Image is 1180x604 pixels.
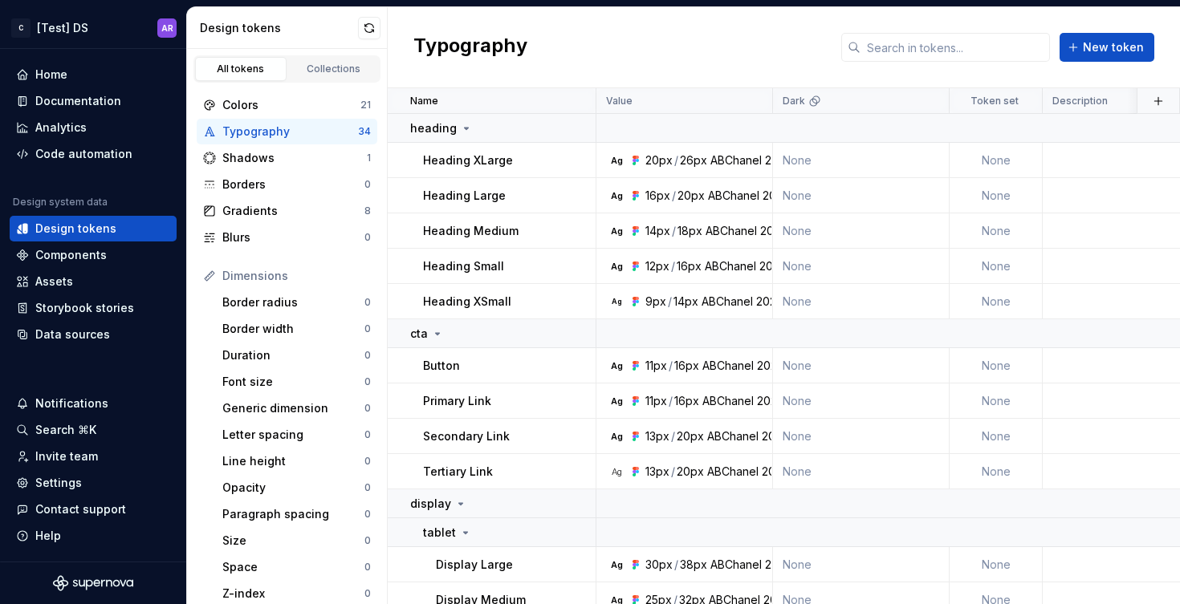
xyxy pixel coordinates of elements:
[364,587,371,600] div: 0
[197,119,377,144] a: Typography34
[645,294,666,310] div: 9px
[950,178,1043,213] td: None
[10,295,177,321] a: Storybook stories
[10,62,177,87] a: Home
[364,455,371,468] div: 0
[708,188,789,204] div: ABChanel 2022
[222,347,364,363] div: Duration
[364,402,371,415] div: 0
[705,258,786,274] div: ABChanel 2022
[10,391,177,416] button: Notifications
[645,258,669,274] div: 12px
[423,358,460,374] p: Button
[364,178,371,191] div: 0
[35,93,121,109] div: Documentation
[358,125,371,138] div: 34
[773,383,950,419] td: None
[672,223,676,239] div: /
[10,88,177,114] a: Documentation
[674,557,678,573] div: /
[222,480,364,496] div: Opacity
[53,575,133,591] a: Supernova Logo
[423,393,491,409] p: Primary Link
[423,223,519,239] p: Heading Medium
[35,326,110,343] div: Data sources
[773,348,950,383] td: None
[216,316,377,342] a: Border width0
[710,152,791,168] div: ABChanel 2022
[35,501,126,517] div: Contact support
[423,294,511,310] p: Heading XSmall
[197,145,377,171] a: Shadows1
[677,188,705,204] div: 20px
[13,196,108,209] div: Design system data
[216,422,377,448] a: Letter spacing0
[423,464,493,480] p: Tertiary Link
[364,349,371,362] div: 0
[10,269,177,294] a: Assets
[360,99,371,111] div: 21
[680,152,707,168] div: 26px
[970,95,1019,107] p: Token set
[645,464,669,480] div: 13px
[671,464,675,480] div: /
[222,124,358,140] div: Typography
[677,258,702,274] div: 16px
[702,294,783,310] div: ABChanel 2022
[645,358,667,374] div: 11px
[35,120,87,136] div: Analytics
[35,475,82,491] div: Settings
[674,393,699,409] div: 16px
[610,359,623,372] div: Ag
[677,223,702,239] div: 18px
[10,216,177,241] a: Design tokens
[222,533,364,549] div: Size
[950,547,1043,582] td: None
[1083,39,1144,55] span: New token
[364,375,371,388] div: 0
[950,143,1043,178] td: None
[610,430,623,443] div: Ag
[423,428,510,444] p: Secondary Link
[436,557,513,573] p: Display Large
[645,393,667,409] div: 11px
[364,508,371,521] div: 0
[610,225,623,237] div: Ag
[10,444,177,469] a: Invite team
[222,427,364,443] div: Letter spacing
[216,369,377,395] a: Font size0
[668,294,672,310] div: /
[216,528,377,553] a: Size0
[35,395,108,411] div: Notifications
[222,294,364,310] div: Border radius
[11,18,31,38] div: C
[10,523,177,549] button: Help
[677,428,704,444] div: 20px
[610,260,623,273] div: Ag
[669,358,673,374] div: /
[35,448,98,464] div: Invite team
[222,559,364,575] div: Space
[677,464,704,480] div: 20px
[950,348,1043,383] td: None
[950,383,1043,419] td: None
[773,178,950,213] td: None
[1052,95,1108,107] p: Description
[950,213,1043,249] td: None
[645,428,669,444] div: 13px
[423,152,513,168] p: Heading XLarge
[200,20,358,36] div: Design tokens
[222,176,364,193] div: Borders
[674,358,699,374] div: 16px
[610,295,623,308] div: Ag
[222,203,364,219] div: Gradients
[3,10,183,45] button: C[Test] DSAR
[606,95,633,107] p: Value
[410,326,428,342] p: cta
[216,475,377,501] a: Opacity0
[35,247,107,263] div: Components
[222,321,364,337] div: Border width
[35,300,134,316] div: Storybook stories
[423,258,504,274] p: Heading Small
[364,428,371,441] div: 0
